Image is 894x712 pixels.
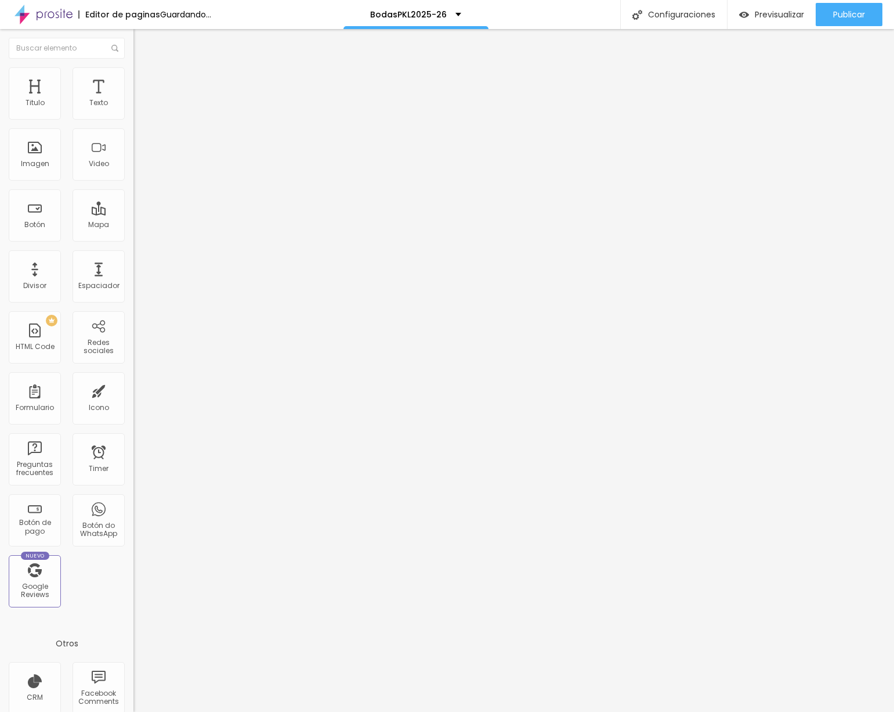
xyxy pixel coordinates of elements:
div: CRM [27,693,43,702]
div: Botón do WhatsApp [75,522,121,538]
div: Redes sociales [75,339,121,355]
button: Previsualizar [727,3,816,26]
div: Texto [89,99,108,107]
div: Formulario [16,404,54,412]
div: Facebook Comments [75,689,121,706]
div: Icono [89,404,109,412]
div: HTML Code [16,343,55,351]
img: Icone [632,10,642,20]
span: Publicar [833,10,865,19]
div: Video [89,160,109,168]
div: Titulo [26,99,45,107]
div: Divisor [23,282,46,290]
div: Botón [24,221,45,229]
div: Timer [89,465,108,473]
img: Icone [111,45,118,52]
div: Botón de pago [12,519,57,535]
div: Guardando... [160,10,211,19]
button: Publicar [816,3,882,26]
p: BodasPKL2025-26 [370,10,447,19]
div: Editor de paginas [78,10,160,19]
iframe: Editor [133,29,894,712]
img: view-1.svg [739,10,749,20]
div: Preguntas frecuentes [12,461,57,477]
div: Espaciador [78,282,120,290]
div: Google Reviews [12,582,57,599]
div: Nuevo [21,552,49,560]
div: Mapa [88,221,109,229]
span: Previsualizar [755,10,804,19]
div: Imagen [21,160,49,168]
input: Buscar elemento [9,38,125,59]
